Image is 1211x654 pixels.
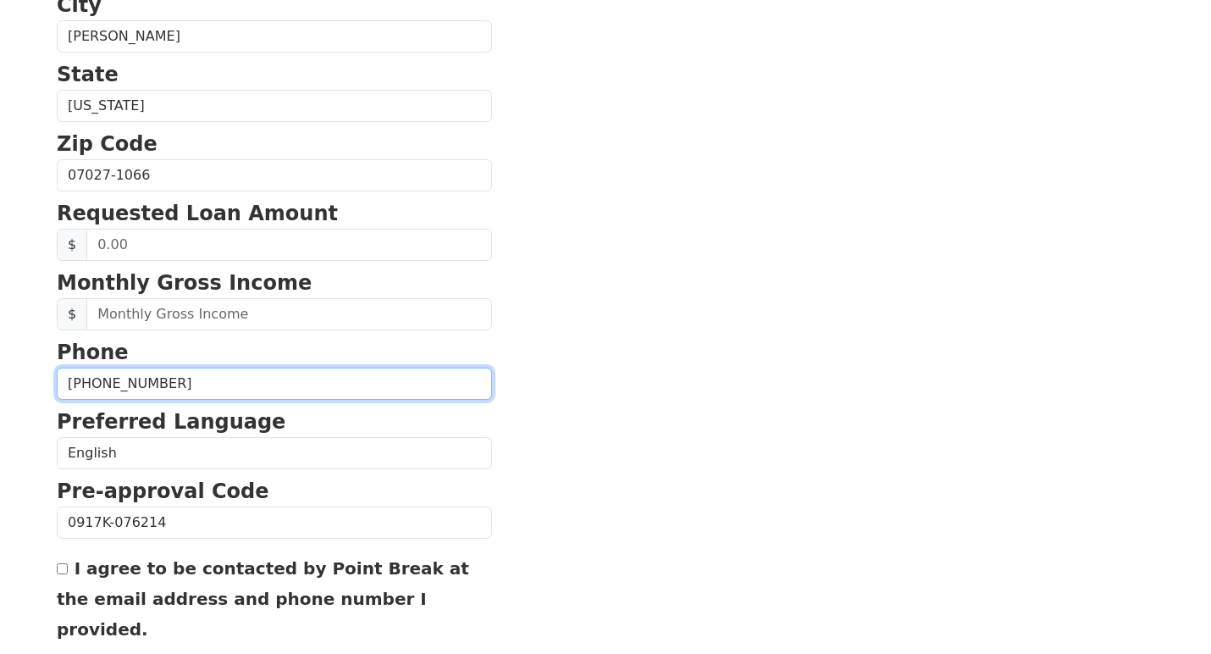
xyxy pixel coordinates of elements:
[57,229,87,261] span: $
[57,202,338,225] strong: Requested Loan Amount
[57,410,285,434] strong: Preferred Language
[57,159,492,191] input: Zip Code
[86,298,492,330] input: Monthly Gross Income
[57,268,492,298] p: Monthly Gross Income
[57,507,492,539] input: Pre-approval Code
[57,479,269,503] strong: Pre-approval Code
[57,341,129,364] strong: Phone
[57,63,119,86] strong: State
[57,368,492,400] input: Phone
[57,20,492,53] input: City
[57,558,469,640] label: I agree to be contacted by Point Break at the email address and phone number I provided.
[86,229,492,261] input: 0.00
[57,298,87,330] span: $
[57,132,158,156] strong: Zip Code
